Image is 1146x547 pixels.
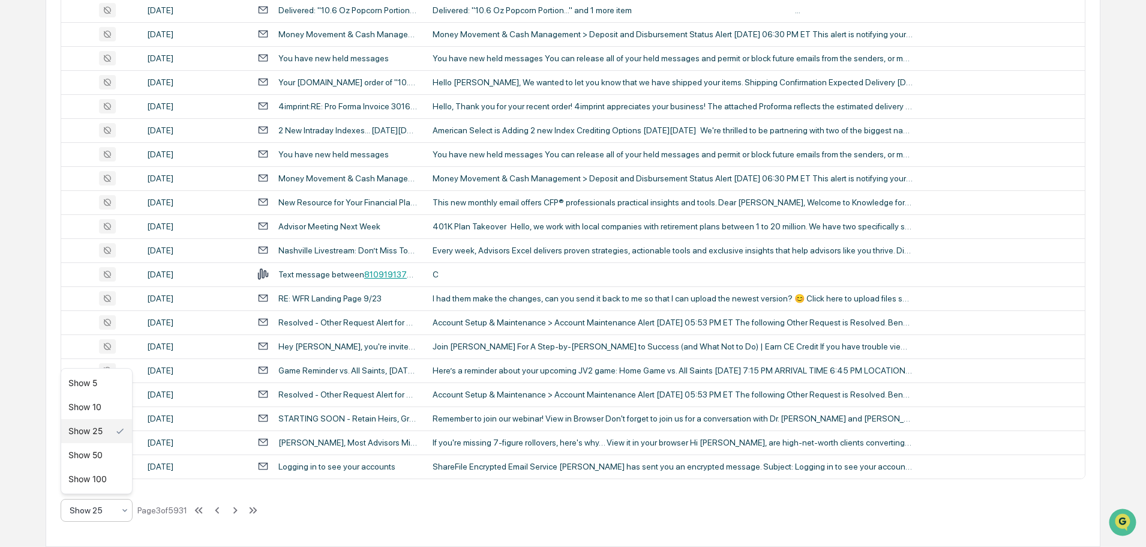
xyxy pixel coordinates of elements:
div: [DATE] [147,246,243,255]
div: Every week, Advisors Excel delivers proven strategies, actionable tools and exclusive insights th... [433,246,913,255]
div: Show 50 [61,443,132,467]
div: 4imprint:RE: Pro Forma Invoice 30160888 [278,101,418,111]
div: [DATE] [147,270,243,279]
div: Account Setup & Maintenance > Account Maintenance Alert [DATE] 05:53 PM ET The following Other Re... [433,390,913,399]
div: [DATE] [147,29,243,39]
div: Remember to join our webinar! View in Browser Don't forget to join us for a conversation with Dr.... [433,414,913,423]
div: [DATE] [147,414,243,423]
div: Delivered: "10.6 Oz Popcorn Portion..." and 1 more item [278,5,418,15]
p: How can we help? [12,102,218,121]
div: [DATE] [147,77,243,87]
div: [DATE] [147,53,243,63]
iframe: Open customer support [1108,507,1140,540]
div: New Resource for Your Financial Planning Practice [278,198,418,207]
div: Join [PERSON_NAME] For A Step-by-[PERSON_NAME] to Success (and What Not to Do) | Earn CE Credit I... [433,342,913,351]
span: Pylon [119,280,145,289]
div: [DATE] [147,150,243,159]
div: I had them make the changes, can you send it back to me so that I can upload the newest version? ... [433,294,913,303]
div: You have new held messages [278,150,389,159]
div: Nashville Livestream: Don’t Miss Top Advisor Insights! [278,246,418,255]
div: Money Movement & Cash Management > Deposit and Disbursement Status Alert [DATE] 06:30 PM ET This ... [433,29,913,39]
div: You have new held messages You can release all of your held messages and permit or block future e... [433,53,913,63]
span: Attestations [99,228,149,240]
div: Hello [PERSON_NAME], We wanted to let you know that we have shipped your items. Shipping Confirma... [433,77,913,87]
div: Hey [PERSON_NAME], you're invited! The Advisor’s Estate Planning Playbook [278,342,418,351]
div: Resolved - Other Request Alert for Work Item # W167667-11SEP25 [278,390,418,399]
a: 🖐️Preclearance [7,223,82,245]
div: 🖐️ [12,229,22,239]
div: Your [DOMAIN_NAME] order of "10.6 Oz Popcorn Portion..." and 1 more item has shipped! [278,77,418,87]
div: Show 5 [61,371,132,395]
img: 1746055101610-c473b297-6a78-478c-a979-82029cc54cd1 [12,169,34,190]
a: 8109191375 [364,270,413,279]
div: Show 100 [61,467,132,491]
div: [PERSON_NAME], Most Advisors Miss the $1M+ Rollovers [278,438,418,447]
div: ShareFile Encrypted Email Service [PERSON_NAME] has sent you an encrypted message. Subject: Loggi... [433,462,913,471]
div: Advisor Meeting Next Week [278,222,380,231]
div: 🗄️ [87,229,97,239]
div: Resolved - Other Request Alert for Work Item # W167667-11SEP25 [278,318,418,327]
div: Text message between , [PERSON_NAME] [278,270,418,279]
div: Logging in to see your accounts [278,462,395,471]
div: STARTING SOON - Retain Heirs, Grow Your Practice with Dr. [PERSON_NAME] @ 4pm ET [278,414,418,423]
div: Here’s a reminder about your upcoming JV2 game: Home Game vs. All Saints [DATE] 7:15 PM ARRIVAL T... [433,366,913,375]
div: 2 New Intraday Indexes... [DATE][DATE]! [278,125,418,135]
div: [DATE] [147,390,243,399]
div: American Select is Adding 2 new Index Crediting Options [DATE][DATE] We're thrilled to be partner... [433,125,913,135]
div: You have new held messages [278,53,389,63]
div: Page 3 of 5931 [137,506,187,515]
div: Show 10 [61,395,132,419]
a: Powered byPylon [85,280,145,289]
div: Money Movement & Cash Management - Deposit and Disbursement Status Alert [278,29,418,39]
div: [DATE] [147,174,243,183]
div: We're available if you need us! [41,181,152,190]
div: If you're missing 7-figure rollovers, here's why… View it in your browser Hi [PERSON_NAME], are h... [433,438,913,447]
span: Data Lookup [24,251,76,263]
a: 🗄️Attestations [82,223,154,245]
div: Hello, Thank you for your recent order! 4imprint appreciates your business! The attached Proforma... [433,101,913,111]
div: Money Movement & Cash Management > Deposit and Disbursement Status Alert [DATE] 06:30 PM ET This ... [433,174,913,183]
div: Money Movement & Cash Management - Deposit and Disbursement Status Alert [278,174,418,183]
a: 🔎Data Lookup [7,246,80,268]
div: This new monthly email offers CFP® professionals practical insights and tools. Dear [PERSON_NAME]... [433,198,913,207]
span: Preclearance [24,228,77,240]
div: You have new held messages You can release all of your held messages and permit or block future e... [433,150,913,159]
div: [DATE] [147,294,243,303]
button: Start new chat [204,172,218,187]
div: Show 25 [61,419,132,443]
div: Game Reminder vs. All Saints, [DATE] 7:15 PM [278,366,418,375]
div: Account Setup & Maintenance > Account Maintenance Alert [DATE] 05:53 PM ET The following Other Re... [433,318,913,327]
div: 🔎 [12,252,22,262]
div: [DATE] [147,462,243,471]
div: [DATE] [147,101,243,111]
div: [DATE] [147,438,243,447]
div: [DATE] [147,366,243,375]
div: [DATE] [147,198,243,207]
div: [DATE] [147,342,243,351]
img: Greenboard [12,66,36,90]
div: Start new chat [41,169,197,181]
div: RE: WFR Landing Page 9/23 [278,294,382,303]
div: [DATE] [147,222,243,231]
div: [DATE] [147,125,243,135]
div: Delivered: "10.6 Oz Popcorn Portion..." and 1 more item͏ ‌ ­͏ ‌ ­͏ ‌ ­͏ ‌ ­͏ ‌ ­͏ ‌ ­͏ ‌ ­͏ ‌ ­͏ ... [433,5,913,15]
div: [DATE] [147,5,243,15]
div: C [433,270,913,279]
div: [DATE] [147,318,243,327]
div: 401K Plan Takeover Hello, we work with local companies with retirement plans between 1 to 20 mill... [433,222,913,231]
